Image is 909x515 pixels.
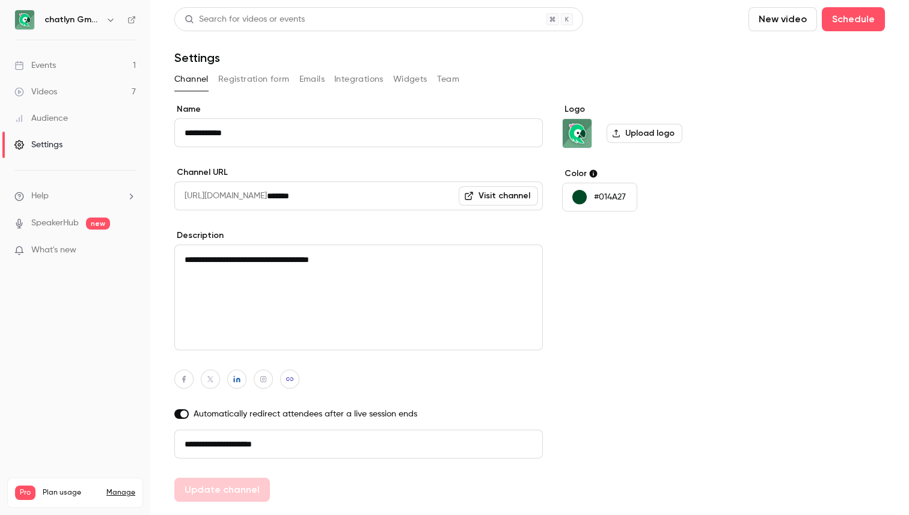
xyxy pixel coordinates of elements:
[31,190,49,203] span: Help
[174,103,543,115] label: Name
[14,86,57,98] div: Videos
[185,13,305,26] div: Search for videos or events
[121,245,136,256] iframe: Noticeable Trigger
[607,124,682,143] label: Upload logo
[14,59,56,72] div: Events
[459,186,538,206] a: Visit channel
[562,103,747,148] section: Logo
[393,70,427,89] button: Widgets
[437,70,460,89] button: Team
[174,70,209,89] button: Channel
[106,488,135,498] a: Manage
[44,14,101,26] h6: chatlyn GmbH
[594,191,626,203] p: #014A27
[174,166,543,178] label: Channel URL
[31,244,76,257] span: What's new
[218,70,290,89] button: Registration form
[748,7,817,31] button: New video
[562,168,747,180] label: Color
[822,7,885,31] button: Schedule
[14,139,63,151] div: Settings
[31,217,79,230] a: SpeakerHub
[174,50,220,65] h1: Settings
[299,70,325,89] button: Emails
[174,181,267,210] span: [URL][DOMAIN_NAME]
[15,10,34,29] img: chatlyn GmbH
[174,408,543,420] label: Automatically redirect attendees after a live session ends
[562,103,747,115] label: Logo
[86,218,110,230] span: new
[43,488,99,498] span: Plan usage
[14,190,136,203] li: help-dropdown-opener
[14,112,68,124] div: Audience
[334,70,384,89] button: Integrations
[562,183,637,212] button: #014A27
[174,230,543,242] label: Description
[15,486,35,500] span: Pro
[563,119,592,148] img: chatlyn GmbH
